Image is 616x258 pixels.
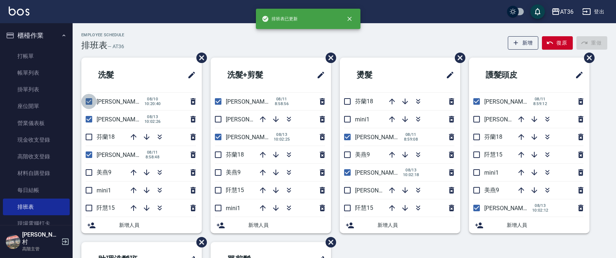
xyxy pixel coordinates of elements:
span: 8:59:12 [532,101,548,106]
span: [PERSON_NAME]11 [226,134,276,141]
a: 材料自購登錄 [3,165,70,182]
a: 現場電腦打卡 [3,215,70,232]
span: 刪除班表 [191,47,208,68]
span: 08/13 [144,115,161,119]
h6: — AT36 [107,43,124,50]
span: 刪除班表 [191,232,208,253]
span: mini1 [97,187,111,194]
a: 營業儀表板 [3,115,70,132]
button: 新增 [508,36,539,50]
h5: [PERSON_NAME]村 [22,231,59,246]
span: 8:58:56 [274,101,290,106]
span: [PERSON_NAME]16 [97,151,147,158]
span: 刪除班表 [320,47,337,68]
span: [PERSON_NAME]11 [97,116,147,123]
span: 阡慧15 [484,151,502,158]
h3: 排班表 [81,40,107,50]
span: 新增人員 [248,221,325,229]
button: close [342,11,358,27]
a: 掛單列表 [3,81,70,98]
button: AT36 [548,4,576,19]
span: 芬蘭18 [97,133,115,140]
span: 08/11 [532,97,548,101]
img: Person [6,234,20,249]
a: 座位開單 [3,98,70,115]
span: 08/10 [144,97,161,101]
h2: 洗髮 [87,62,154,88]
a: 帳單列表 [3,64,70,81]
span: 阡慧15 [355,204,373,211]
span: 08/13 [274,132,290,137]
span: 美燕9 [355,151,370,158]
span: mini1 [355,116,370,123]
span: [PERSON_NAME]11 [355,169,405,176]
span: 08/13 [403,168,419,172]
span: 刪除班表 [320,232,337,253]
span: 8:59:08 [403,137,419,142]
span: [PERSON_NAME]6 [97,98,143,105]
span: 芬蘭18 [484,133,502,140]
span: [PERSON_NAME]16 [484,98,534,105]
span: 美燕9 [484,187,499,193]
span: 芬蘭18 [226,151,244,158]
span: 刪除班表 [449,47,466,68]
button: 復原 [542,36,573,50]
span: 10:02:12 [532,208,548,213]
a: 每日結帳 [3,182,70,199]
span: 修改班表的標題 [183,66,196,84]
span: 新增人員 [507,221,584,229]
span: 新增人員 [119,221,196,229]
span: [PERSON_NAME]6 [355,187,402,194]
span: [PERSON_NAME]11 [484,205,534,212]
span: [PERSON_NAME]6 [226,116,273,123]
span: [PERSON_NAME]16 [226,98,276,105]
a: 排班表 [3,199,70,215]
span: 修改班表的標題 [571,66,584,84]
span: [PERSON_NAME]16 [355,134,405,141]
span: 08/11 [274,97,290,101]
div: 新增人員 [211,217,331,233]
button: 登出 [579,5,607,18]
span: 10:02:25 [274,137,290,142]
span: [PERSON_NAME]6 [484,116,531,123]
span: 08/13 [532,203,548,208]
span: 阡慧15 [226,187,244,193]
a: 現金收支登錄 [3,132,70,148]
span: 修改班表的標題 [312,66,325,84]
span: 08/11 [403,132,419,137]
span: 阡慧15 [97,204,115,211]
span: 芬蘭18 [355,98,373,105]
button: save [530,4,545,19]
h2: 燙髮 [346,62,412,88]
span: 修改班表的標題 [441,66,454,84]
span: 10:02:26 [144,119,161,124]
span: 10:20:40 [144,101,161,106]
span: 8:58:48 [144,155,160,159]
div: AT36 [560,7,574,16]
span: 排班表已更新 [262,15,298,22]
span: 10:02:18 [403,172,419,177]
button: 櫃檯作業 [3,26,70,45]
a: 打帳單 [3,48,70,64]
div: 新增人員 [340,217,460,233]
div: 新增人員 [469,217,590,233]
span: mini1 [226,205,240,212]
img: Logo [9,7,29,16]
a: 高階收支登錄 [3,148,70,165]
span: 美燕9 [226,169,241,176]
span: 美燕9 [97,169,111,176]
span: mini1 [484,169,499,176]
span: 新增人員 [378,221,454,229]
span: 08/11 [144,150,160,155]
p: 高階主管 [22,246,59,252]
span: 刪除班表 [579,47,596,68]
h2: 護髮頭皮 [475,62,550,88]
h2: Employee Schedule [81,33,125,37]
h2: 洗髮+剪髮 [216,62,293,88]
div: 新增人員 [81,217,202,233]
